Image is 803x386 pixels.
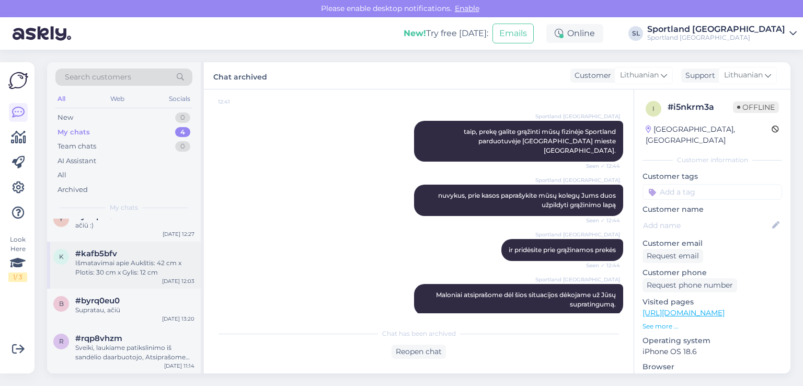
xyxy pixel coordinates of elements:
[581,162,620,170] span: Seen ✓ 12:44
[75,221,194,230] div: ačiū :)
[546,24,603,43] div: Online
[55,92,67,106] div: All
[581,262,620,269] span: Seen ✓ 12:44
[646,124,772,146] div: [GEOGRAPHIC_DATA], [GEOGRAPHIC_DATA]
[75,296,120,305] span: #byrq0eu0
[65,72,131,83] span: Search customers
[58,185,88,195] div: Archived
[570,70,611,81] div: Customer
[643,322,782,331] p: See more ...
[58,170,66,180] div: All
[218,98,257,106] span: 12:41
[175,141,190,152] div: 0
[643,308,725,317] a: [URL][DOMAIN_NAME]
[392,345,446,359] div: Reopen chat
[581,217,620,224] span: Seen ✓ 12:44
[436,291,617,308] span: Maloniai atsiprašome dėl šios situacijos dėkojame už Jūsų supratingumą.
[509,246,616,254] span: ir pridėsite prie grąžinamos prekės
[8,273,27,282] div: 1 / 3
[404,27,488,40] div: Try free [DATE]:
[58,112,73,123] div: New
[59,300,64,308] span: b
[643,171,782,182] p: Customer tags
[643,249,703,263] div: Request email
[628,26,643,41] div: SL
[8,71,28,90] img: Askly Logo
[58,141,96,152] div: Team chats
[75,305,194,315] div: Supratau, ačiū
[438,191,617,209] span: nuvykus, prie kasos paprašykite mūsų kolegų Jums duos užpildyti grąžinimo lapą
[620,70,659,81] span: Lithuanian
[164,362,194,370] div: [DATE] 11:14
[724,70,763,81] span: Lithuanian
[668,101,733,113] div: # i5nkrm3a
[75,258,194,277] div: Išmatavimai apie Aukštis: 42 cm x Plotis: 30 cm x Gylis: 12 cm
[8,235,27,282] div: Look Here
[162,277,194,285] div: [DATE] 12:03
[492,24,534,43] button: Emails
[75,249,117,258] span: #kafb5bfv
[452,4,483,13] span: Enable
[108,92,127,106] div: Web
[175,112,190,123] div: 0
[652,105,655,112] span: i
[175,127,190,138] div: 4
[213,69,267,83] label: Chat archived
[643,346,782,357] p: iPhone OS 18.6
[59,215,63,223] span: y
[643,267,782,278] p: Customer phone
[681,70,715,81] div: Support
[163,230,194,238] div: [DATE] 12:27
[643,335,782,346] p: Operating system
[75,343,194,362] div: Sveiki, laukiame patikslinimo iš sandėlio daarbuotojo, Atsiprašome dėl nepatogumų, dėkojame už Jū...
[58,156,96,166] div: AI Assistant
[59,253,64,260] span: k
[643,361,782,372] p: Browser
[535,231,620,239] span: Sportland [GEOGRAPHIC_DATA]
[535,176,620,184] span: Sportland [GEOGRAPHIC_DATA]
[647,25,785,33] div: Sportland [GEOGRAPHIC_DATA]
[535,276,620,283] span: Sportland [GEOGRAPHIC_DATA]
[643,238,782,249] p: Customer email
[75,334,122,343] span: #rqp8vhzm
[58,127,90,138] div: My chats
[59,337,64,345] span: r
[382,329,456,338] span: Chat has been archived
[643,184,782,200] input: Add a tag
[643,372,782,383] p: Safari 18.6
[643,220,770,231] input: Add name
[643,297,782,308] p: Visited pages
[404,28,426,38] b: New!
[464,128,617,154] span: taip, prekę galite grąžinti mūsų fizinėje Sportland parduotuvėje [GEOGRAPHIC_DATA] mieste [GEOGRA...
[647,33,785,42] div: Sportland [GEOGRAPHIC_DATA]
[647,25,797,42] a: Sportland [GEOGRAPHIC_DATA]Sportland [GEOGRAPHIC_DATA]
[643,204,782,215] p: Customer name
[643,278,737,292] div: Request phone number
[167,92,192,106] div: Socials
[162,315,194,323] div: [DATE] 13:20
[733,101,779,113] span: Offline
[110,203,138,212] span: My chats
[643,155,782,165] div: Customer information
[535,112,620,120] span: Sportland [GEOGRAPHIC_DATA]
